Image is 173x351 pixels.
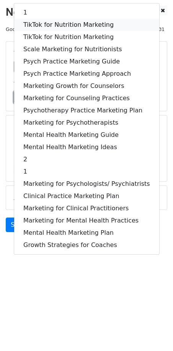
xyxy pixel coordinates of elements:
[14,6,159,19] a: 1
[14,104,159,117] a: Psychotherapy Practice Marketing Plan
[14,31,159,43] a: TikTok for Nutrition Marketing
[135,314,173,351] iframe: Chat Widget
[14,117,159,129] a: Marketing for Psychotherapists
[14,239,159,251] a: Growth Strategies for Coaches
[14,141,159,153] a: Mental Health Marketing Ideas
[14,19,159,31] a: TikTok for Nutrition Marketing
[6,6,167,19] h2: New Campaign
[14,80,159,92] a: Marketing Growth for Counselors
[14,166,159,178] a: 1
[14,43,159,55] a: Scale Marketing for Nutritionists
[6,218,31,232] a: Send
[6,26,113,32] small: Google Sheet:
[14,153,159,166] a: 2
[14,178,159,190] a: Marketing for Psychologists/ Psychiatrists
[14,92,159,104] a: Marketing for Counseling Practices
[14,68,159,80] a: Psych Practice Marketing Approach
[14,227,159,239] a: Mental Health Marketing Plan
[14,190,159,202] a: Clinical Practice Marketing Plan
[14,202,159,214] a: Marketing for Clinical Practitioners
[14,214,159,227] a: Marketing for Mental Health Practices
[14,129,159,141] a: Mental Health Marketing Guide
[14,55,159,68] a: Psych Practice Marketing Guide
